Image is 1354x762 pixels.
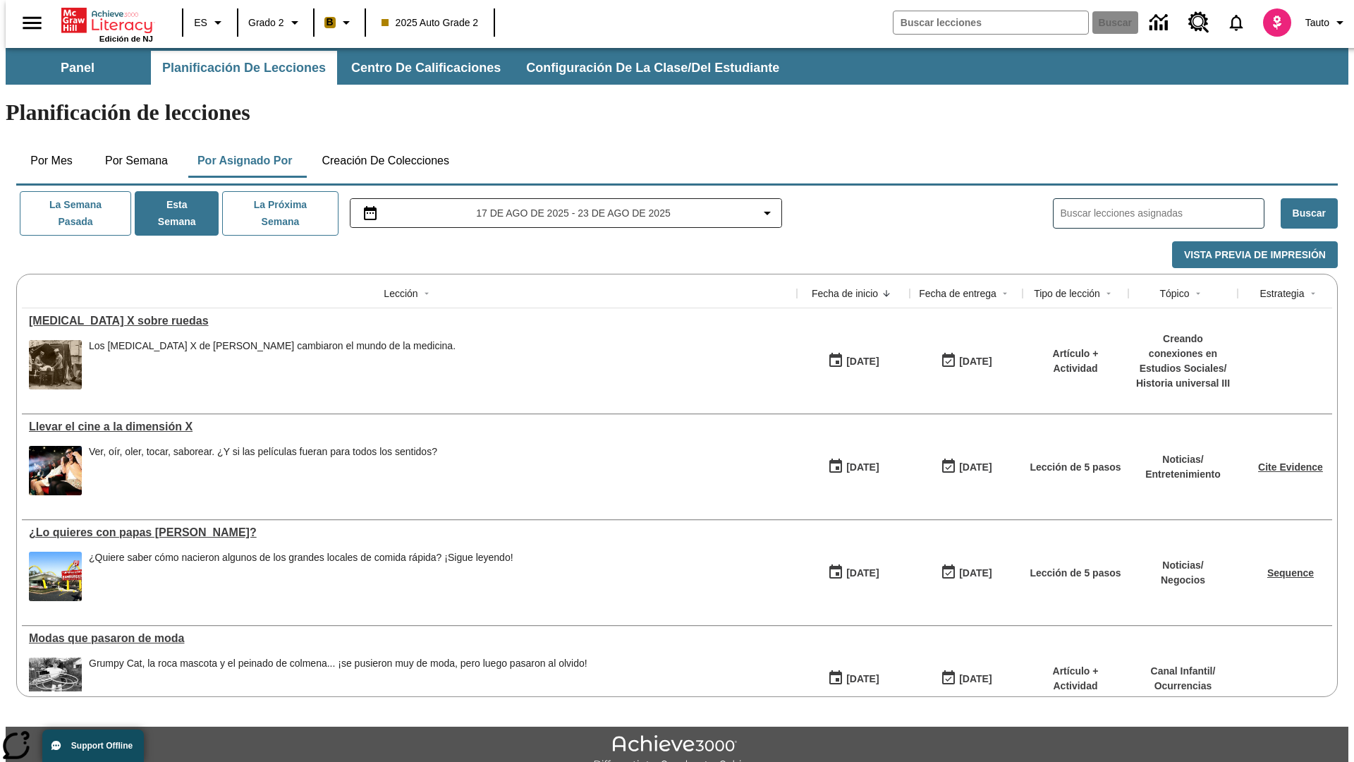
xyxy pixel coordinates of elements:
p: Entretenimiento [1145,467,1221,482]
p: Artículo + Actividad [1030,346,1121,376]
button: 06/30/26: Último día en que podrá accederse la lección [936,665,996,692]
button: La semana pasada [20,191,131,236]
div: Tipo de lección [1034,286,1100,301]
div: [DATE] [959,670,992,688]
span: Tauto [1305,16,1329,30]
div: ¿Quiere saber cómo nacieron algunos de los grandes locales de comida rápida? ¡Sigue leyendo! [89,552,513,601]
button: Configuración de la clase/del estudiante [515,51,791,85]
button: Centro de calificaciones [340,51,512,85]
div: Tópico [1159,286,1189,301]
button: 07/26/25: Primer día en que estuvo disponible la lección [823,560,884,586]
div: Rayos X sobre ruedas [29,315,790,327]
button: 08/20/25: Primer día en que estuvo disponible la lección [823,348,884,375]
span: Grado 2 [248,16,284,30]
button: Panel [7,51,148,85]
div: Ver, oír, oler, tocar, saborear. ¿Y si las películas fueran para todos los sentidos? [89,446,437,458]
div: [DATE] [846,353,879,370]
button: Creación de colecciones [310,144,461,178]
button: Planificación de lecciones [151,51,337,85]
div: Subbarra de navegación [6,48,1348,85]
div: Modas que pasaron de moda [29,632,790,645]
img: avatar image [1263,8,1291,37]
a: Modas que pasaron de moda, Lecciones [29,632,790,645]
a: Notificaciones [1218,4,1255,41]
p: Lección de 5 pasos [1030,460,1121,475]
button: Perfil/Configuración [1300,10,1354,35]
button: Abrir el menú lateral [11,2,53,44]
a: Cite Evidence [1258,461,1323,473]
div: Grumpy Cat, la roca mascota y el peinado de colmena... ¡se pusieron muy de moda, pero luego pasar... [89,658,587,670]
button: Vista previa de impresión [1172,241,1338,269]
a: ¿Lo quieres con papas fritas?, Lecciones [29,526,790,539]
button: Sort [1190,285,1207,302]
div: [DATE] [846,564,879,582]
p: Canal Infantil / [1151,664,1216,679]
button: Por mes [16,144,87,178]
div: Grumpy Cat, la roca mascota y el peinado de colmena... ¡se pusieron muy de moda, pero luego pasar... [89,658,587,707]
div: [DATE] [959,459,992,476]
div: Subbarra de navegación [6,51,792,85]
button: Lenguaje: ES, Selecciona un idioma [188,10,233,35]
p: Noticias / [1161,558,1205,573]
button: Sort [878,285,895,302]
a: Llevar el cine a la dimensión X, Lecciones [29,421,790,433]
div: [DATE] [846,459,879,476]
a: Sequence [1267,567,1314,579]
button: La próxima semana [222,191,338,236]
img: Uno de los primeros locales de McDonald's, con el icónico letrero rojo y los arcos amarillos. [29,552,82,601]
div: Ver, oír, oler, tocar, saborear. ¿Y si las películas fueran para todos los sentidos? [89,446,437,495]
svg: Collapse Date Range Filter [759,205,776,222]
p: Creando conexiones en Estudios Sociales / [1135,332,1231,376]
button: Sort [418,285,435,302]
button: Sort [1305,285,1322,302]
p: Noticias / [1145,452,1221,467]
div: Estrategia [1260,286,1304,301]
button: Seleccione el intervalo de fechas opción del menú [356,205,776,222]
img: foto en blanco y negro de una chica haciendo girar unos hula-hulas en la década de 1950 [29,658,82,707]
div: Llevar el cine a la dimensión X [29,421,790,433]
p: Ocurrencias [1151,679,1216,694]
div: [DATE] [959,353,992,370]
span: Support Offline [71,741,133,751]
span: ES [194,16,207,30]
img: Foto en blanco y negro de dos personas uniformadas colocando a un hombre en una máquina de rayos ... [29,340,82,389]
button: Sort [996,285,1013,302]
div: ¿Lo quieres con papas fritas? [29,526,790,539]
div: Lección [384,286,417,301]
button: 08/24/25: Último día en que podrá accederse la lección [936,454,996,480]
button: Esta semana [135,191,219,236]
button: 07/19/25: Primer día en que estuvo disponible la lección [823,665,884,692]
input: Buscar lecciones asignadas [1061,203,1264,224]
button: Boost El color de la clase es anaranjado claro. Cambiar el color de la clase. [319,10,360,35]
button: 08/18/25: Primer día en que estuvo disponible la lección [823,454,884,480]
p: Artículo + Actividad [1030,664,1121,694]
div: [DATE] [846,670,879,688]
p: Historia universal III [1135,376,1231,391]
h1: Planificación de lecciones [6,99,1348,126]
div: Fecha de entrega [919,286,996,301]
span: B [327,13,334,31]
a: Rayos X sobre ruedas, Lecciones [29,315,790,327]
div: ¿Quiere saber cómo nacieron algunos de los grandes locales de comida rápida? ¡Sigue leyendo! [89,552,513,564]
input: Buscar campo [893,11,1088,34]
div: Fecha de inicio [812,286,878,301]
span: 2025 Auto Grade 2 [382,16,479,30]
button: 08/20/25: Último día en que podrá accederse la lección [936,348,996,375]
div: Los rayos X de Marie Curie cambiaron el mundo de la medicina. [89,340,456,389]
div: Portada [61,5,153,43]
button: Support Offline [42,730,144,762]
button: Sort [1100,285,1117,302]
p: Negocios [1161,573,1205,588]
a: Centro de información [1141,4,1180,42]
p: Lección de 5 pasos [1030,566,1121,581]
div: [DATE] [959,564,992,582]
button: 07/03/26: Último día en que podrá accederse la lección [936,560,996,586]
div: Los [MEDICAL_DATA] X de [PERSON_NAME] cambiaron el mundo de la medicina. [89,340,456,352]
a: Centro de recursos, Se abrirá en una pestaña nueva. [1180,4,1218,42]
button: Grado: Grado 2, Elige un grado [243,10,309,35]
button: Escoja un nuevo avatar [1255,4,1300,41]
